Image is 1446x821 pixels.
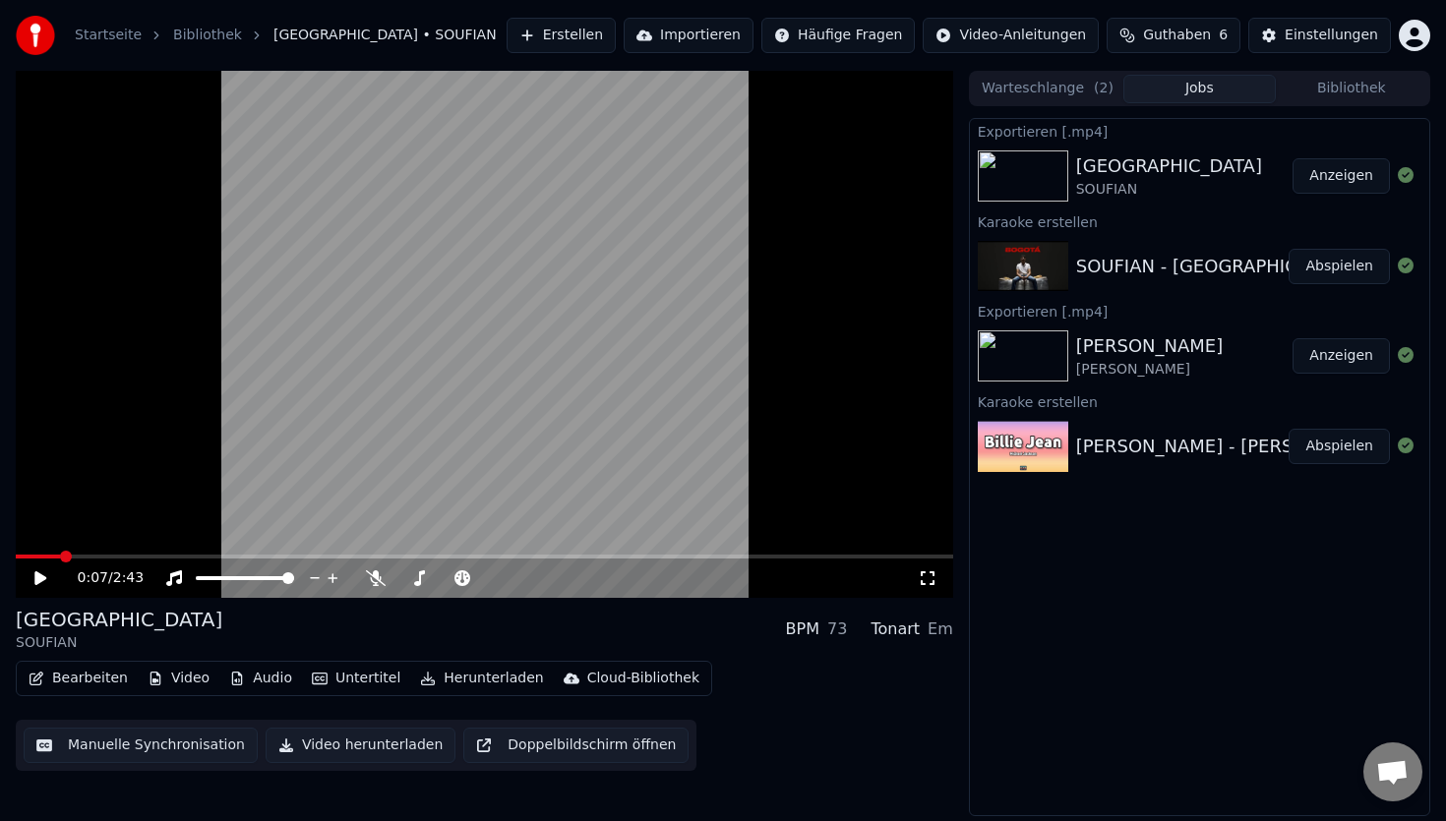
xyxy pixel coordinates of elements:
span: 0:07 [78,568,108,588]
div: / [78,568,125,588]
div: BPM [786,617,819,641]
div: Em [928,617,953,641]
button: Bearbeiten [21,665,136,692]
button: Guthaben6 [1107,18,1240,53]
button: Audio [221,665,300,692]
a: Startseite [75,26,142,45]
div: [GEOGRAPHIC_DATA] [16,606,222,633]
button: Video-Anleitungen [923,18,1099,53]
div: [PERSON_NAME] - [PERSON_NAME] [1076,433,1388,460]
span: Guthaben [1143,26,1211,45]
a: Bibliothek [173,26,242,45]
button: Bibliothek [1276,75,1427,103]
button: Video herunterladen [266,728,455,763]
button: Warteschlange [972,75,1123,103]
div: Exportieren [.mp4] [970,299,1429,323]
div: [PERSON_NAME] [1076,360,1224,380]
button: Manuelle Synchronisation [24,728,258,763]
div: SOUFIAN - [GEOGRAPHIC_DATA] [1076,253,1358,280]
a: Chat öffnen [1363,742,1422,801]
button: Importieren [624,18,753,53]
div: Tonart [871,617,920,641]
button: Anzeigen [1293,158,1390,194]
button: Abspielen [1289,429,1390,464]
button: Abspielen [1289,249,1390,284]
button: Doppelbildschirm öffnen [463,728,689,763]
div: SOUFIAN [1076,180,1262,200]
span: 2:43 [113,568,144,588]
button: Einstellungen [1248,18,1391,53]
div: Karaoke erstellen [970,389,1429,413]
button: Häufige Fragen [761,18,916,53]
span: 6 [1219,26,1228,45]
div: Einstellungen [1285,26,1378,45]
button: Herunterladen [412,665,551,692]
div: Karaoke erstellen [970,209,1429,233]
div: SOUFIAN [16,633,222,653]
img: youka [16,16,55,55]
div: [PERSON_NAME] [1076,332,1224,360]
div: Exportieren [.mp4] [970,119,1429,143]
button: Untertitel [304,665,408,692]
div: [GEOGRAPHIC_DATA] [1076,152,1262,180]
span: ( 2 ) [1094,79,1114,98]
nav: breadcrumb [75,26,497,45]
button: Jobs [1123,75,1275,103]
div: 73 [827,617,847,641]
button: Anzeigen [1293,338,1390,374]
span: [GEOGRAPHIC_DATA] • SOUFIAN [273,26,497,45]
button: Video [140,665,217,692]
button: Erstellen [507,18,616,53]
div: Cloud-Bibliothek [587,669,699,688]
